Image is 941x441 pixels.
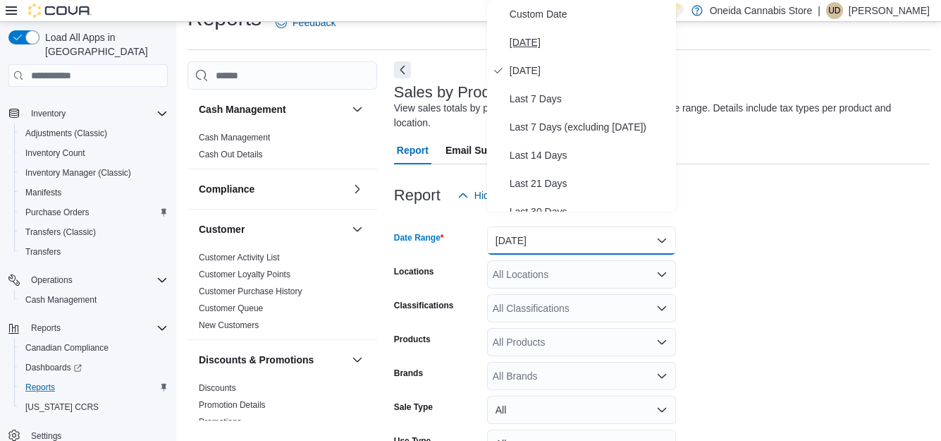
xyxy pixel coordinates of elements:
[25,320,66,337] button: Reports
[199,132,270,143] span: Cash Management
[199,253,280,262] a: Customer Activity List
[199,320,259,331] span: New Customers
[20,399,104,416] a: [US_STATE] CCRS
[187,380,377,436] div: Discounts & Promotions
[394,266,434,277] label: Locations
[445,136,535,164] span: Email Subscription
[20,224,102,241] a: Transfers (Classic)
[20,359,168,376] span: Dashboards
[487,226,676,255] button: [DATE]
[14,397,173,417] button: [US_STATE] CCRS
[199,383,236,393] a: Discounts
[14,242,173,262] button: Transfers
[14,358,173,377] a: Dashboards
[487,396,676,424] button: All
[656,269,668,280] button: Open list of options
[25,401,99,413] span: [US_STATE] CCRS
[199,303,263,313] a: Customer Queue
[20,379,168,396] span: Reports
[452,181,554,210] button: Hide Parameters
[394,187,441,204] h3: Report
[25,362,82,373] span: Dashboards
[20,204,95,221] a: Purchase Orders
[710,2,813,19] p: Oneida Cannabis Store
[31,108,66,119] span: Inventory
[656,303,668,314] button: Open list of options
[826,2,843,19] div: Ursula Doxtator
[397,136,429,164] span: Report
[199,149,263,160] span: Cash Out Details
[28,4,92,18] img: Cova
[25,246,61,258] span: Transfers
[25,226,96,238] span: Transfers (Classic)
[20,291,168,308] span: Cash Management
[20,243,168,260] span: Transfers
[394,232,444,243] label: Date Range
[656,337,668,348] button: Open list of options
[394,368,423,379] label: Brands
[199,102,346,116] button: Cash Management
[199,102,286,116] h3: Cash Management
[20,204,168,221] span: Purchase Orders
[510,175,670,192] span: Last 21 Days
[25,105,168,122] span: Inventory
[199,382,236,394] span: Discounts
[25,382,55,393] span: Reports
[25,294,97,306] span: Cash Management
[20,339,168,356] span: Canadian Compliance
[199,400,266,410] a: Promotion Details
[20,125,168,142] span: Adjustments (Classic)
[199,416,242,428] span: Promotions
[199,133,270,143] a: Cash Management
[3,270,173,290] button: Operations
[14,123,173,143] button: Adjustments (Classic)
[14,183,173,203] button: Manifests
[394,101,923,131] div: View sales totals by product, location and day for a specified date range. Details include tax ty...
[25,272,78,289] button: Operations
[25,342,109,354] span: Canadian Compliance
[187,129,377,169] div: Cash Management
[20,379,61,396] a: Reports
[293,16,336,30] span: Feedback
[199,222,245,236] h3: Customer
[394,300,454,311] label: Classifications
[199,286,302,297] span: Customer Purchase History
[20,184,168,201] span: Manifests
[20,339,114,356] a: Canadian Compliance
[14,377,173,397] button: Reports
[20,399,168,416] span: Washington CCRS
[349,221,366,238] button: Customer
[25,105,71,122] button: Inventory
[510,119,670,135] span: Last 7 Days (excluding [DATE])
[199,353,314,367] h3: Discounts & Promotions
[394,84,647,101] h3: Sales by Product & Location per Day
[510,203,670,220] span: Last 30 Days
[199,269,290,280] span: Customer Loyalty Points
[199,303,263,314] span: Customer Queue
[199,353,346,367] button: Discounts & Promotions
[394,61,411,78] button: Next
[270,8,341,37] a: Feedback
[394,401,433,413] label: Sale Type
[199,320,259,330] a: New Customers
[31,322,61,334] span: Reports
[25,320,168,337] span: Reports
[20,291,102,308] a: Cash Management
[199,222,346,236] button: Customer
[510,62,670,79] span: [DATE]
[20,243,66,260] a: Transfers
[828,2,840,19] span: UD
[199,270,290,279] a: Customer Loyalty Points
[349,101,366,118] button: Cash Management
[20,164,137,181] a: Inventory Manager (Classic)
[3,318,173,338] button: Reports
[14,143,173,163] button: Inventory Count
[20,184,67,201] a: Manifests
[14,163,173,183] button: Inventory Manager (Classic)
[31,274,73,286] span: Operations
[25,272,168,289] span: Operations
[199,417,242,427] a: Promotions
[199,150,263,159] a: Cash Out Details
[14,338,173,358] button: Canadian Compliance
[14,222,173,242] button: Transfers (Classic)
